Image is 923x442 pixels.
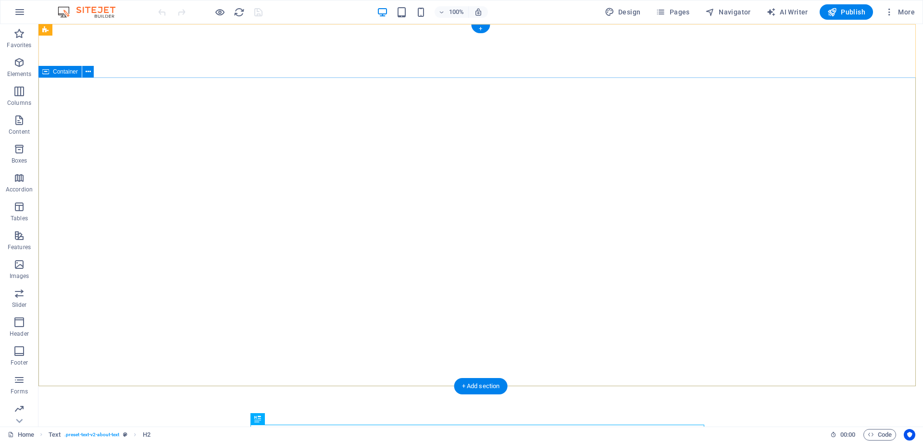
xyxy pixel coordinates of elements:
[601,4,645,20] button: Design
[652,4,693,20] button: Pages
[8,429,34,441] a: Click to cancel selection. Double-click to open Pages
[7,41,31,49] p: Favorites
[827,7,865,17] span: Publish
[9,128,30,136] p: Content
[705,7,751,17] span: Navigator
[830,429,856,441] h6: Session time
[7,99,31,107] p: Columns
[474,8,483,16] i: On resize automatically adjust zoom level to fit chosen device.
[868,429,892,441] span: Code
[49,429,150,441] nav: breadcrumb
[762,4,812,20] button: AI Writer
[6,186,33,193] p: Accordion
[449,6,464,18] h6: 100%
[10,272,29,280] p: Images
[123,432,127,437] i: This element is a customizable preset
[885,7,915,17] span: More
[11,388,28,395] p: Forms
[11,359,28,366] p: Footer
[10,330,29,338] p: Header
[656,7,689,17] span: Pages
[847,431,848,438] span: :
[234,7,245,18] i: Reload page
[53,69,78,75] span: Container
[11,215,28,222] p: Tables
[12,157,27,164] p: Boxes
[605,7,641,17] span: Design
[701,4,755,20] button: Navigator
[601,4,645,20] div: Design (Ctrl+Alt+Y)
[55,6,127,18] img: Editor Logo
[64,429,119,441] span: . preset-text-v2-about-text
[471,25,490,33] div: +
[12,301,27,309] p: Slider
[435,6,469,18] button: 100%
[214,6,225,18] button: Click here to leave preview mode and continue editing
[820,4,873,20] button: Publish
[863,429,896,441] button: Code
[49,429,61,441] span: Click to select. Double-click to edit
[766,7,808,17] span: AI Writer
[7,70,32,78] p: Elements
[233,6,245,18] button: reload
[881,4,919,20] button: More
[454,378,508,394] div: + Add section
[904,429,915,441] button: Usercentrics
[840,429,855,441] span: 00 00
[8,243,31,251] p: Features
[143,429,150,441] span: Click to select. Double-click to edit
